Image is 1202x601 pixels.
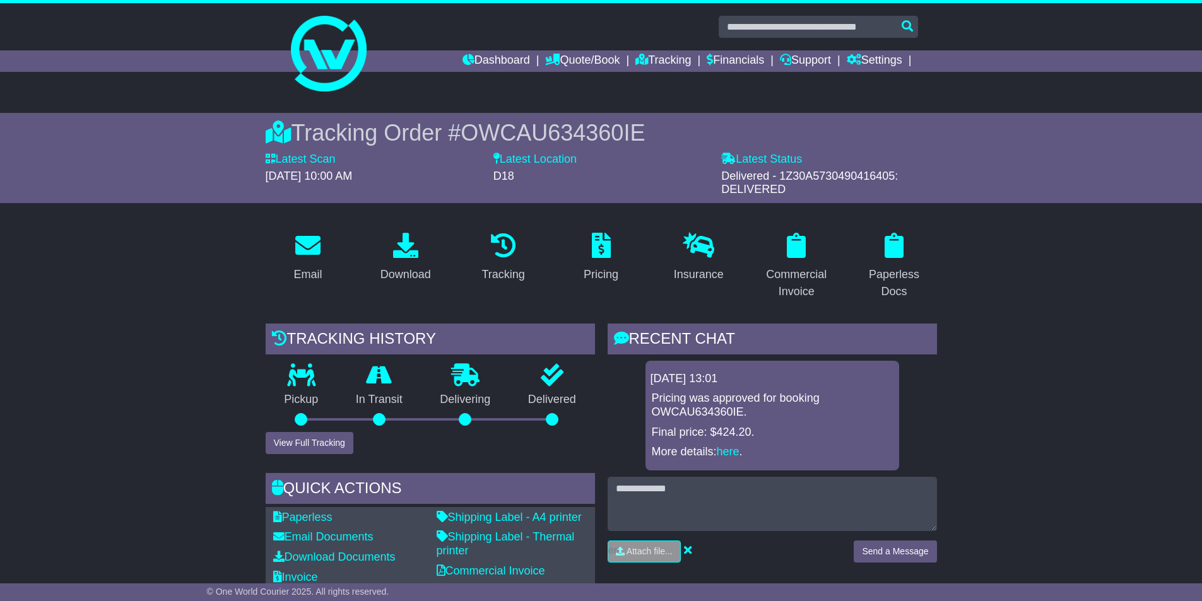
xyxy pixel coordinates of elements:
[266,170,353,182] span: [DATE] 10:00 AM
[481,266,524,283] div: Tracking
[207,586,389,597] span: © One World Courier 2025. All rights reserved.
[266,473,595,507] div: Quick Actions
[780,50,831,72] a: Support
[635,50,691,72] a: Tracking
[266,324,595,358] div: Tracking history
[754,228,839,305] a: Commercial Invoice
[421,393,510,407] p: Delivering
[266,153,336,166] label: Latest Scan
[337,393,421,407] p: In Transit
[717,445,739,458] a: here
[545,50,620,72] a: Quote/Book
[493,153,577,166] label: Latest Location
[847,50,902,72] a: Settings
[721,153,802,166] label: Latest Status
[493,170,514,182] span: D18
[608,324,937,358] div: RECENT CHAT
[854,540,936,563] button: Send a Message
[652,392,893,419] p: Pricing was approved for booking OWCAU634360IE.
[461,120,645,146] span: OWCAU634360IE
[266,393,338,407] p: Pickup
[273,511,333,523] a: Paperless
[721,170,898,196] span: Delivered - 1Z30A5730490416405: DELIVERED
[437,530,575,557] a: Shipping Label - Thermal printer
[437,564,545,577] a: Commercial Invoice
[473,228,533,288] a: Tracking
[666,228,732,288] a: Insurance
[652,445,893,459] p: More details: .
[860,266,929,300] div: Paperless Docs
[707,50,764,72] a: Financials
[463,50,530,72] a: Dashboard
[273,530,374,543] a: Email Documents
[266,119,937,146] div: Tracking Order #
[273,571,318,583] a: Invoice
[380,266,431,283] div: Download
[273,551,396,563] a: Download Documents
[437,511,582,523] a: Shipping Label - A4 printer
[652,426,893,440] p: Final price: $424.20.
[674,266,724,283] div: Insurance
[575,228,627,288] a: Pricing
[509,393,595,407] p: Delivered
[852,228,937,305] a: Paperless Docs
[584,266,618,283] div: Pricing
[266,432,353,454] button: View Full Tracking
[651,372,894,386] div: [DATE] 13:01
[285,228,330,288] a: Email
[762,266,831,300] div: Commercial Invoice
[372,228,439,288] a: Download
[293,266,322,283] div: Email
